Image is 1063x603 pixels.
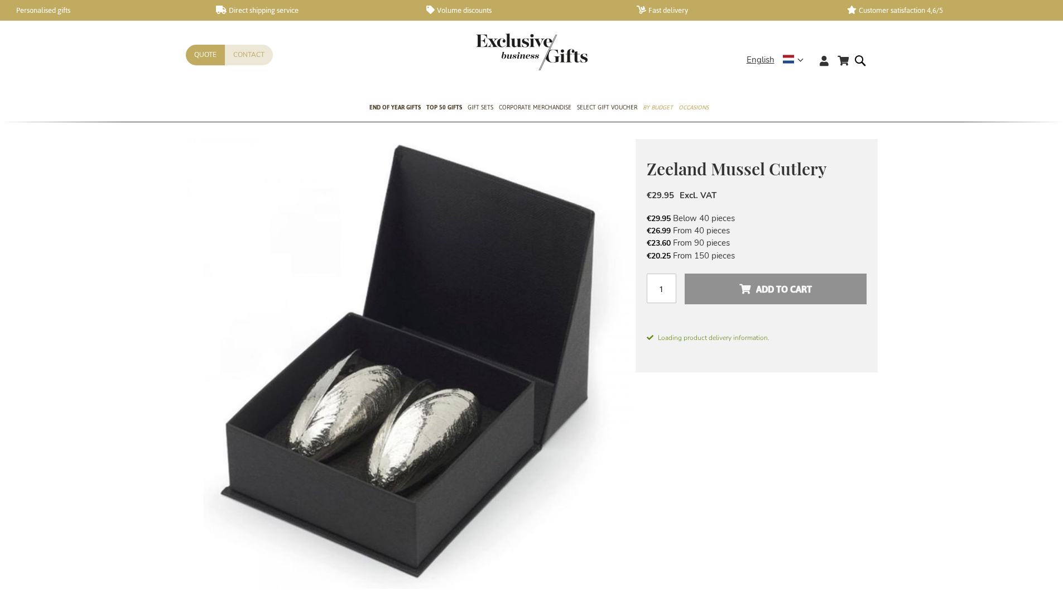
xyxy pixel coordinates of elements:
[426,6,619,15] a: Volume discounts
[643,94,673,122] a: By Budget
[369,102,421,113] span: End of year gifts
[499,94,571,122] a: Corporate Merchandise
[577,102,637,113] span: Select Gift Voucher
[680,190,716,201] span: Excl. VAT
[476,33,532,70] a: store logo
[499,102,571,113] span: Corporate Merchandise
[647,224,867,237] li: From 40 pieces
[225,45,273,65] a: Contact
[679,94,709,122] a: Occasions
[647,237,867,249] li: From 90 pieces
[647,238,671,248] span: €23.60
[637,6,829,15] a: Fast delivery
[647,213,671,224] span: €29.95
[216,6,408,15] a: Direct shipping service
[643,102,673,113] span: By Budget
[847,6,1040,15] a: Customer satisfaction 4,6/5
[476,33,588,70] img: Exclusive Business gifts logo
[426,102,462,113] span: TOP 50 Gifts
[647,250,867,262] li: From 150 pieces
[647,226,671,236] span: €26.99
[647,157,826,180] span: Zeeland Mussel Cutlery
[679,102,709,113] span: Occasions
[468,94,493,122] a: Gift Sets
[426,94,462,122] a: TOP 50 Gifts
[647,190,674,201] span: €29.95
[369,94,421,122] a: End of year gifts
[186,139,636,589] img: Zeeland Mussel Cutlery
[647,333,867,343] span: Loading product delivery information.
[577,94,637,122] a: Select Gift Voucher
[468,102,493,113] span: Gift Sets
[647,251,671,261] span: €20.25
[747,54,775,66] span: English
[6,6,198,15] a: Personalised gifts
[647,274,676,303] input: Qty
[186,45,225,65] a: Quote
[647,212,867,224] li: Below 40 pieces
